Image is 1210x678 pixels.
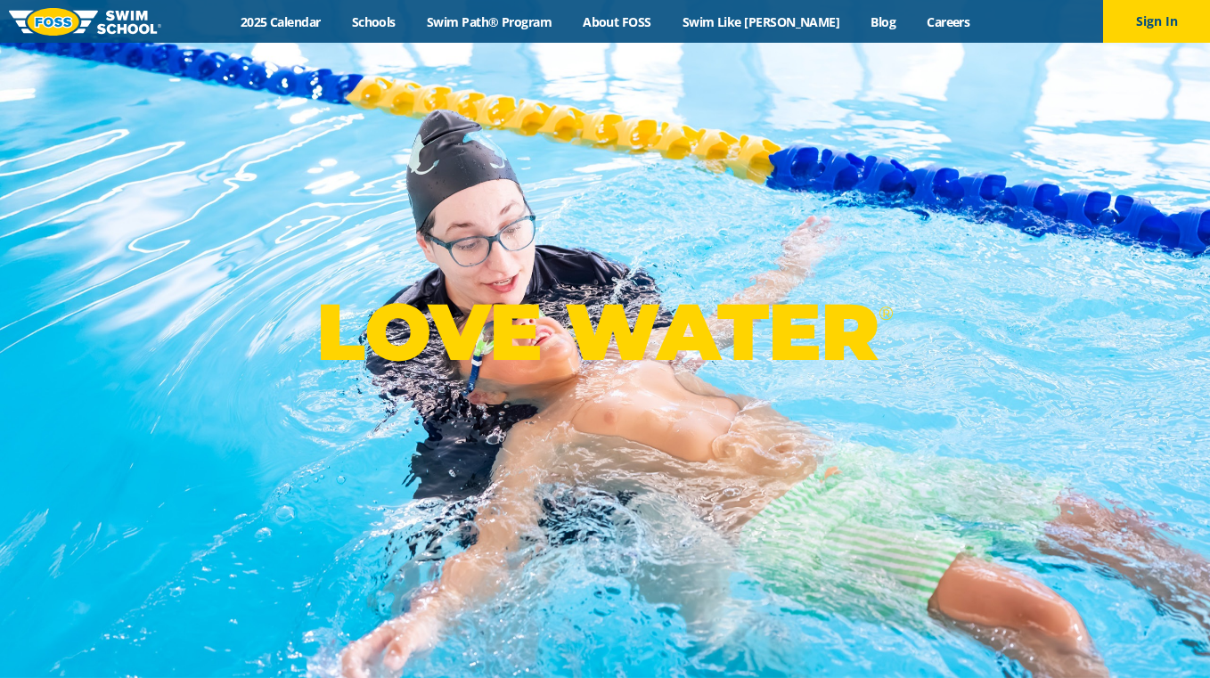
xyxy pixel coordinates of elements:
[568,13,667,30] a: About FOSS
[912,13,985,30] a: Careers
[336,13,411,30] a: Schools
[9,8,161,36] img: FOSS Swim School Logo
[225,13,336,30] a: 2025 Calendar
[879,302,893,324] sup: ®
[855,13,912,30] a: Blog
[316,284,893,380] p: LOVE WATER
[666,13,855,30] a: Swim Like [PERSON_NAME]
[411,13,567,30] a: Swim Path® Program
